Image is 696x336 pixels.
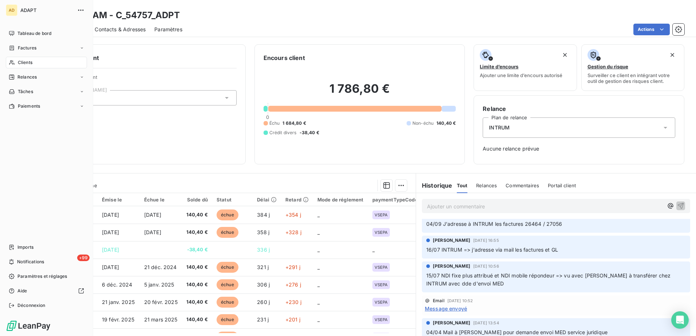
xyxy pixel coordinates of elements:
span: Tout [457,183,468,188]
span: _ [317,229,320,235]
span: Surveiller ce client en intégrant votre outil de gestion des risques client. [588,72,678,84]
span: Imports [17,244,33,251]
span: 140,40 € [186,299,208,306]
span: 15/07 NDI fixe plus attribué et NDI mobile répondeur => vu avec [PERSON_NAME] à transférer chez I... [426,272,672,287]
span: VSEPA [375,230,388,235]
h6: Encours client [264,53,305,62]
span: Aide [17,288,27,294]
span: 04/04 Mail à [PERSON_NAME] pour demande envoi MED service juridique [426,329,608,335]
span: Message envoyé [425,305,467,312]
span: -38,40 € [186,246,208,253]
span: 231 j [257,316,269,323]
span: _ [317,212,320,218]
span: ADAPT [20,7,73,13]
div: Délai [257,197,277,203]
span: échue [217,209,238,220]
span: échue [217,279,238,290]
span: VSEPA [375,213,388,217]
span: Commentaires [506,183,539,188]
span: 140,40 € [186,211,208,219]
span: 306 j [257,281,270,288]
span: +99 [77,255,90,261]
span: 140,40 € [186,281,208,288]
span: +230 j [285,299,301,305]
span: Propriétés Client [59,74,237,84]
h2: 1 786,80 € [264,81,456,103]
span: Ajouter une limite d’encours autorisé [480,72,562,78]
span: _ [372,247,375,253]
span: _ [317,264,320,270]
button: Actions [633,24,670,35]
span: échue [217,262,238,273]
h6: Informations client [44,53,237,62]
div: Statut [217,197,248,203]
div: Échue le [144,197,178,203]
span: +328 j [285,229,301,235]
span: [DATE] 16:55 [473,238,499,243]
img: Logo LeanPay [6,320,51,332]
span: +276 j [285,281,301,288]
span: _ [317,281,320,288]
span: VSEPA [375,265,388,269]
span: 04/09 J'adresse à INTRUM les factures 26464 / 27056 [426,221,562,227]
span: 321 j [257,264,269,270]
span: Tâches [18,88,33,95]
span: -38,40 € [300,129,319,136]
span: [DATE] [102,247,119,253]
span: 20 févr. 2025 [144,299,178,305]
button: Limite d’encoursAjouter une limite d’encours autorisé [474,44,577,91]
span: Email [433,299,444,303]
span: Paiements [18,103,40,109]
span: Contacts & Adresses [95,26,146,33]
span: Aucune relance prévue [483,145,675,152]
span: Limite d’encours [480,64,518,69]
span: 140,40 € [186,316,208,323]
h6: Relance [483,104,675,113]
span: [DATE] [102,212,119,218]
span: Crédit divers [269,129,297,136]
span: _ [317,247,320,253]
h3: IMERCAM - C_54757_ADPT [64,9,180,22]
span: Factures [18,45,36,51]
span: Clients [18,59,32,66]
span: _ [317,299,320,305]
span: 6 déc. 2024 [102,281,133,288]
div: Solde dû [186,197,208,203]
span: 384 j [257,212,270,218]
span: Gestion du risque [588,64,628,69]
span: [DATE] 10:52 [447,299,473,303]
span: échue [217,314,238,325]
span: _ [317,316,320,323]
span: [DATE] [144,229,161,235]
span: 140,40 € [436,120,456,127]
span: [PERSON_NAME] [433,237,470,244]
button: Gestion du risqueSurveiller ce client en intégrant votre outil de gestion des risques client. [581,44,684,91]
span: [DATE] 13:54 [473,321,499,325]
span: 1 684,80 € [282,120,306,127]
span: [DATE] [102,229,119,235]
span: 140,40 € [186,229,208,236]
span: [DATE] 10:56 [473,264,499,268]
span: Paramètres [154,26,182,33]
span: 140,40 € [186,264,208,271]
span: échue [217,297,238,308]
span: 260 j [257,299,270,305]
div: AD [6,4,17,16]
span: Paramètres et réglages [17,273,67,280]
span: Tableau de bord [17,30,51,37]
span: Relances [476,183,497,188]
span: +291 j [285,264,300,270]
div: paymentTypeCode [372,197,418,203]
div: Émise le [102,197,135,203]
div: Retard [285,197,309,203]
span: INTRUM [489,124,510,131]
h6: Historique [416,181,452,190]
span: 21 déc. 2024 [144,264,177,270]
div: Mode de réglement [317,197,364,203]
a: Aide [6,285,87,297]
span: VSEPA [375,317,388,322]
div: Open Intercom Messenger [671,311,689,329]
span: Échu [269,120,280,127]
span: Non-échu [412,120,434,127]
span: 336 j [257,247,270,253]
